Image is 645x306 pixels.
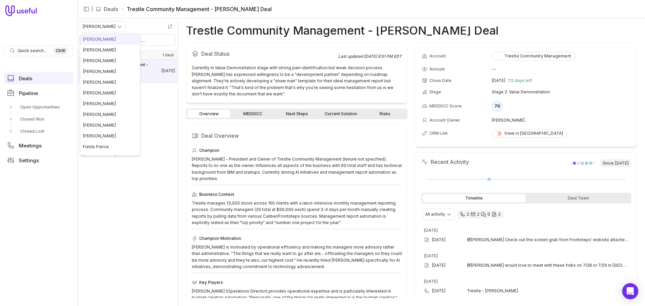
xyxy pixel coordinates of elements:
span: [PERSON_NAME] [83,90,116,95]
span: [PERSON_NAME] [83,69,116,74]
span: [PERSON_NAME] [83,58,116,63]
span: [PERSON_NAME] [83,101,116,106]
span: [PERSON_NAME] [83,133,116,138]
span: [PERSON_NAME] [83,80,116,85]
span: Fields Pierce [83,144,109,149]
span: [PERSON_NAME] [83,37,116,42]
span: [PERSON_NAME] [83,112,116,117]
span: [PERSON_NAME] [83,155,116,160]
span: [PERSON_NAME] [83,123,116,128]
span: [PERSON_NAME] [83,47,116,52]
